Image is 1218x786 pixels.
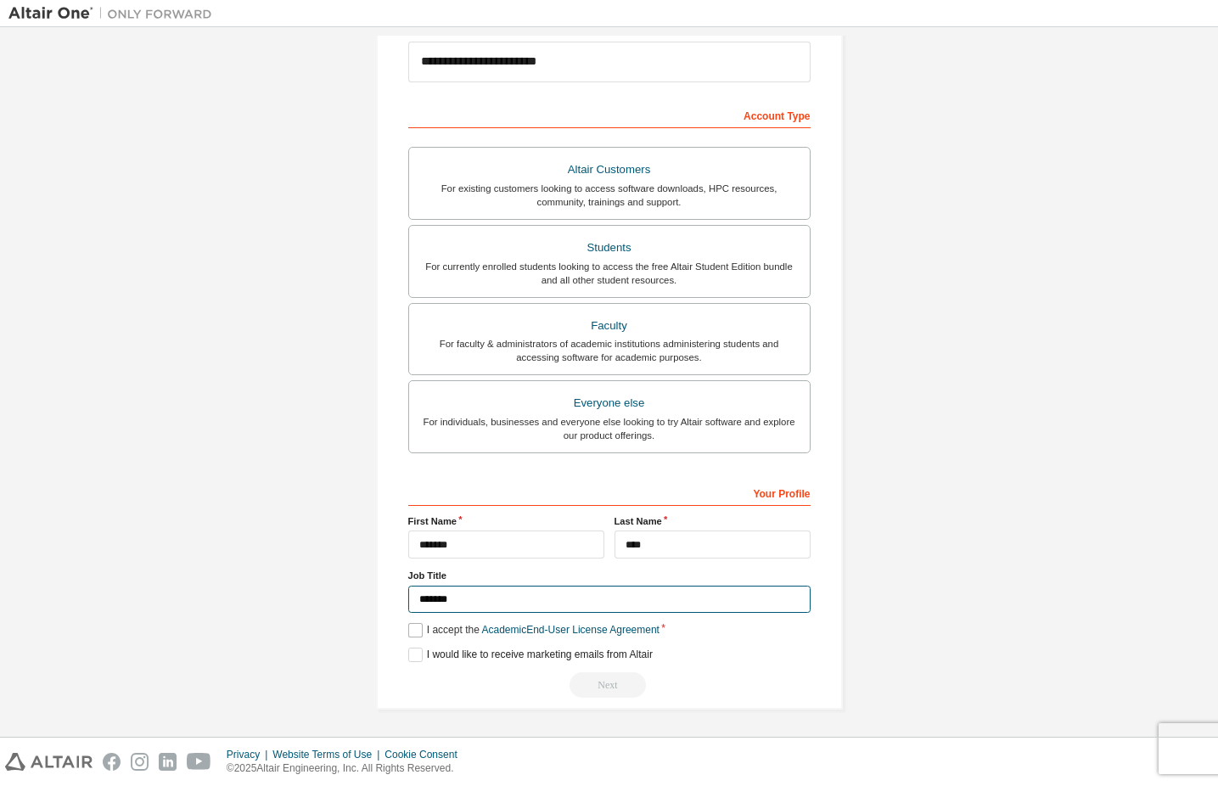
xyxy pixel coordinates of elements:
[272,748,384,761] div: Website Terms of Use
[408,514,604,528] label: First Name
[419,314,800,338] div: Faculty
[408,101,811,128] div: Account Type
[419,391,800,415] div: Everyone else
[419,260,800,287] div: For currently enrolled students looking to access the free Altair Student Edition bundle and all ...
[187,753,211,771] img: youtube.svg
[408,672,811,698] div: Read and acccept EULA to continue
[419,182,800,209] div: For existing customers looking to access software downloads, HPC resources, community, trainings ...
[408,479,811,506] div: Your Profile
[419,236,800,260] div: Students
[131,753,149,771] img: instagram.svg
[227,748,272,761] div: Privacy
[8,5,221,22] img: Altair One
[419,158,800,182] div: Altair Customers
[408,623,660,637] label: I accept the
[159,753,177,771] img: linkedin.svg
[227,761,468,776] p: © 2025 Altair Engineering, Inc. All Rights Reserved.
[408,648,653,662] label: I would like to receive marketing emails from Altair
[5,753,93,771] img: altair_logo.svg
[419,337,800,364] div: For faculty & administrators of academic institutions administering students and accessing softwa...
[615,514,811,528] label: Last Name
[103,753,121,771] img: facebook.svg
[408,569,811,582] label: Job Title
[482,624,660,636] a: Academic End-User License Agreement
[384,748,467,761] div: Cookie Consent
[419,415,800,442] div: For individuals, businesses and everyone else looking to try Altair software and explore our prod...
